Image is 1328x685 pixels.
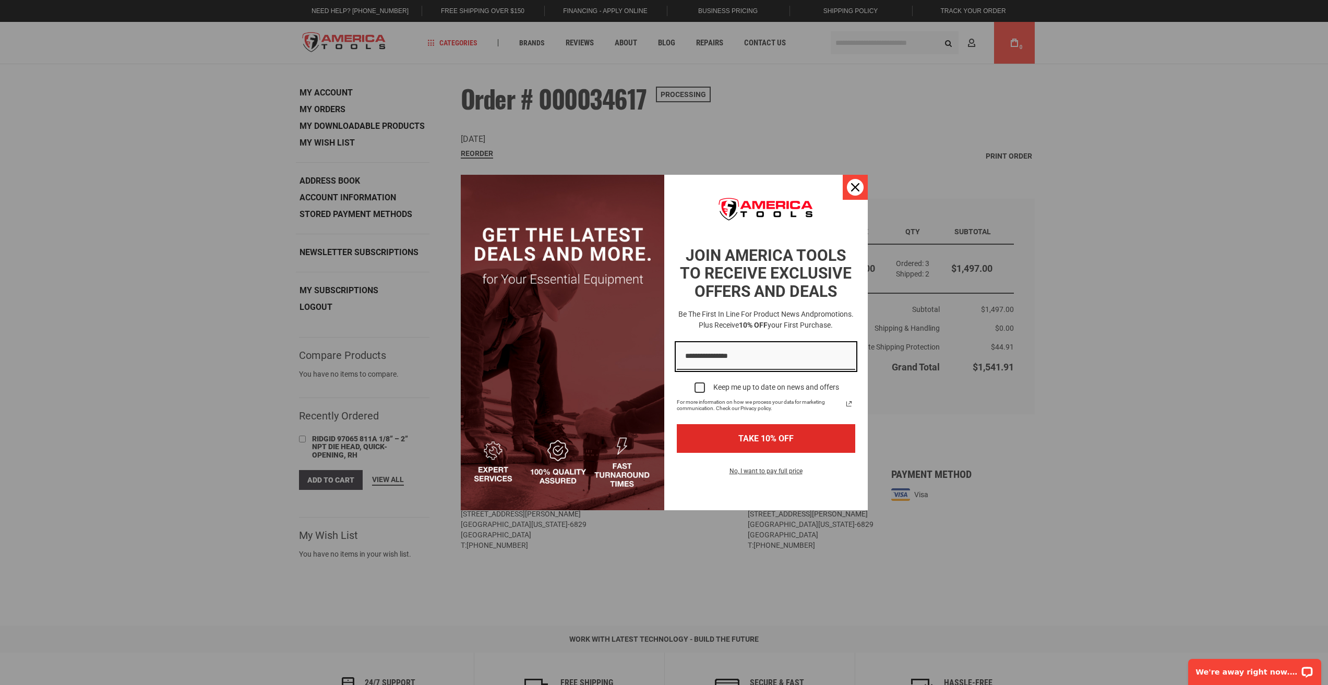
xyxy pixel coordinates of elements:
a: Read our Privacy Policy [843,398,855,410]
iframe: LiveChat chat widget [1181,652,1328,685]
svg: link icon [843,398,855,410]
svg: close icon [851,183,859,191]
button: No, I want to pay full price [721,465,811,483]
strong: JOIN AMERICA TOOLS TO RECEIVE EXCLUSIVE OFFERS AND DEALS [680,246,852,301]
span: For more information on how we process your data for marketing communication. Check our Privacy p... [677,399,843,412]
input: Email field [677,343,855,370]
h3: Be the first in line for product news and [675,309,857,331]
strong: 10% OFF [739,321,768,329]
button: TAKE 10% OFF [677,424,855,453]
div: Keep me up to date on news and offers [713,383,839,392]
button: Close [843,175,868,200]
